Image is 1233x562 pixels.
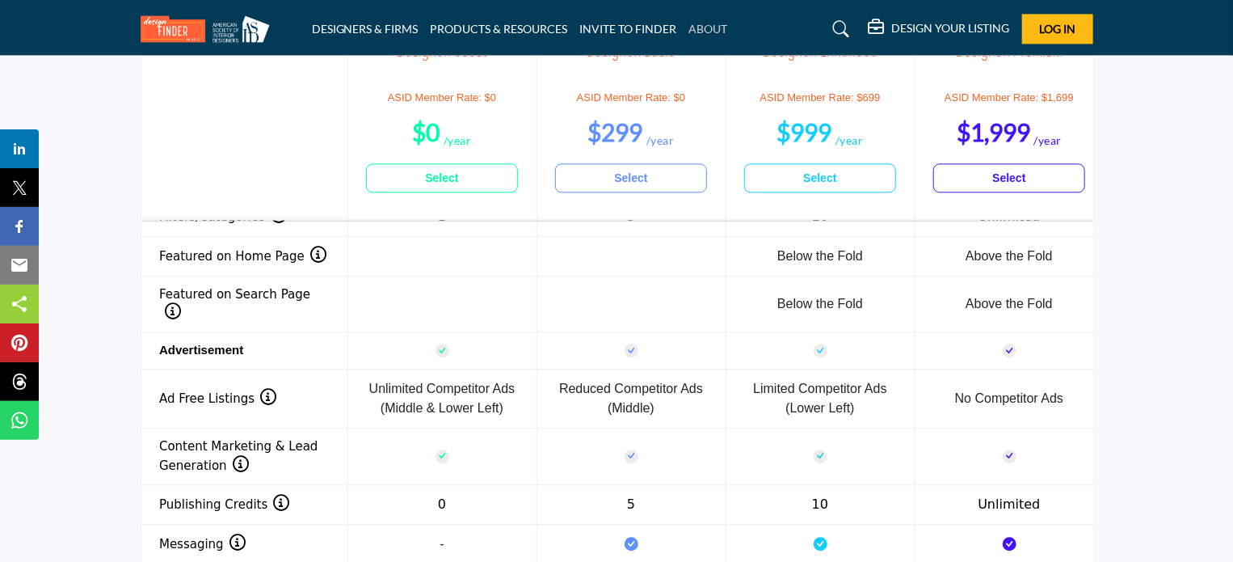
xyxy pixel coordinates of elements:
[159,439,318,473] span: Content Marketing & Lead Generation
[159,537,246,551] span: Messaging
[760,91,881,104] span: ASID Member Rate: $699
[753,382,886,415] span: Limited Competitor Ads (Lower Left)
[955,391,1063,405] span: No Competitor Ads
[646,133,675,147] sub: /year
[627,209,635,224] span: 3
[141,15,278,42] img: Site Logo
[1022,14,1093,44] button: Log In
[689,22,728,36] a: ABOUT
[966,249,1053,263] span: Above the Fold
[614,170,647,187] b: Select
[425,170,458,187] b: Select
[812,209,828,224] span: 10
[159,343,243,357] strong: Advertisement
[777,297,863,311] span: Below the Fold
[812,497,828,512] span: 10
[1039,22,1075,36] span: Log In
[159,497,289,512] span: Publishing Credits
[159,287,310,321] span: Featured on Search Page
[933,163,1085,192] a: Select
[444,133,472,147] sub: /year
[945,91,1074,104] span: ASID Member Rate: $1,699
[957,117,1030,146] b: $1,999
[366,163,518,192] a: Select
[431,22,568,36] a: PRODUCTS & RESOURCES
[159,391,276,406] span: Ad Free Listings
[559,382,703,415] span: Reduced Competitor Ads (Middle)
[159,249,326,264] span: Featured on Home Page
[369,382,516,415] span: Unlimited Competitor Ads (Middle & Lower Left)
[744,163,896,192] a: Select
[869,19,1010,39] div: DESIGN YOUR LISTING
[627,497,635,512] span: 5
[1033,133,1062,147] sub: /year
[388,91,496,104] span: ASID Member Rate: $0
[892,21,1010,36] h5: DESIGN YOUR LISTING
[777,249,863,263] span: Below the Fold
[580,22,677,36] a: INVITE TO FINDER
[803,170,836,187] b: Select
[159,209,287,224] span: Filters/Categories
[978,209,1040,224] span: Unlimited
[588,117,643,146] b: $299
[438,497,446,512] span: 0
[992,170,1025,187] b: Select
[555,163,707,192] a: Select
[835,133,864,147] sub: /year
[413,117,440,146] b: $0
[438,209,446,224] span: 1
[312,22,419,36] a: DESIGNERS & FIRMS
[577,91,685,104] span: ASID Member Rate: $0
[777,117,832,146] b: $999
[817,16,860,42] a: Search
[966,297,1053,311] span: Above the Fold
[978,497,1040,512] span: Unlimited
